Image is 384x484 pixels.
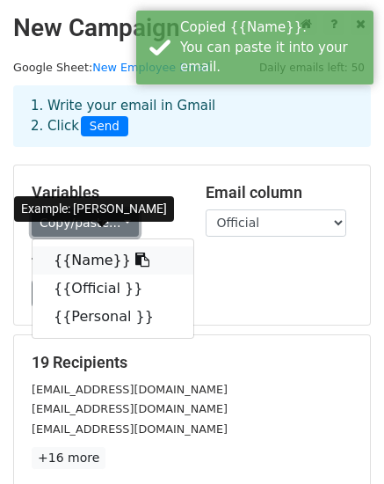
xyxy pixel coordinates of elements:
div: Copied {{Name}}. You can paste it into your email. [180,18,366,77]
a: {{Name}} [33,246,193,275]
a: +16 more [32,447,105,469]
div: 1. Write your email in Gmail 2. Click [18,96,366,136]
small: [EMAIL_ADDRESS][DOMAIN_NAME] [32,422,228,436]
span: Send [81,116,128,137]
a: {{Personal }} [33,303,193,331]
a: {{Official }} [33,275,193,303]
div: Example: [PERSON_NAME] [14,196,174,222]
small: [EMAIL_ADDRESS][DOMAIN_NAME] [32,402,228,415]
a: New Employee Email [92,61,210,74]
iframe: Chat Widget [296,400,384,484]
small: Google Sheet: [13,61,211,74]
small: [EMAIL_ADDRESS][DOMAIN_NAME] [32,383,228,396]
h5: Email column [206,183,353,202]
h5: 19 Recipients [32,353,352,372]
h2: New Campaign [13,13,371,43]
h5: Variables [32,183,179,202]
